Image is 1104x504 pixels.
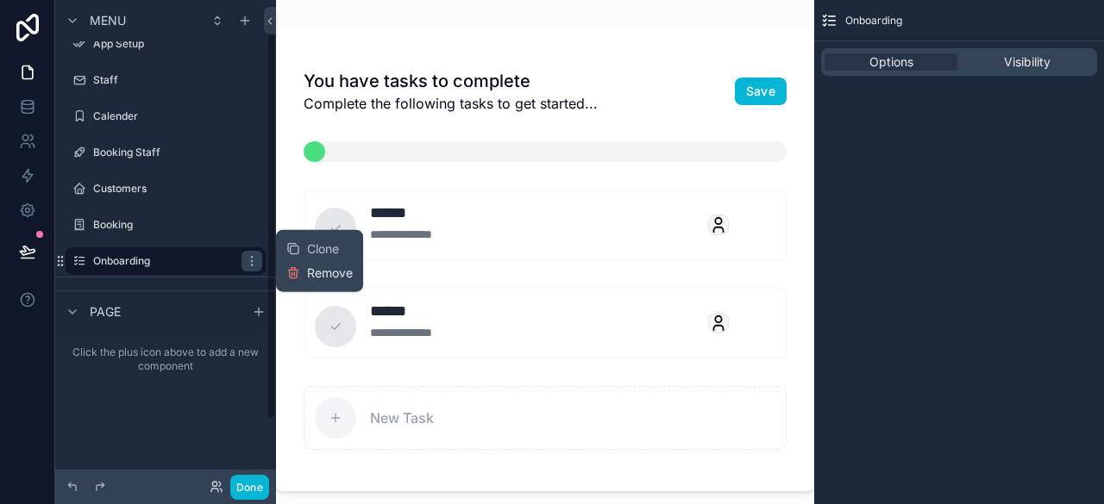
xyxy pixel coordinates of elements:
[286,264,353,282] button: Remove
[230,475,269,500] button: Done
[90,12,126,29] span: Menu
[735,78,787,105] button: Save
[304,93,598,114] span: Complete the following tasks to get started...
[93,218,262,232] label: Booking
[93,73,262,87] label: Staff
[66,103,266,130] a: Calender
[66,66,266,94] a: Staff
[286,240,353,258] button: Clone
[93,37,262,51] label: App Setup
[55,332,276,387] div: Click the plus icon above to add a new component
[304,69,598,93] h1: You have tasks to complete
[66,139,266,166] a: Booking Staff
[93,254,231,268] label: Onboarding
[307,264,353,282] span: Remove
[90,303,121,320] span: Page
[93,146,262,159] label: Booking Staff
[307,240,339,258] span: Clone
[869,53,913,71] span: Options
[93,182,262,196] label: Customers
[66,175,266,202] a: Customers
[66,247,266,275] a: Onboarding
[66,30,266,58] a: App Setup
[370,408,775,428] span: New Task
[93,109,262,123] label: Calender
[845,14,902,28] span: Onboarding
[1004,53,1051,71] span: Visibility
[90,289,178,307] span: Hidden pages
[66,211,266,239] a: Booking
[55,332,276,387] div: scrollable content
